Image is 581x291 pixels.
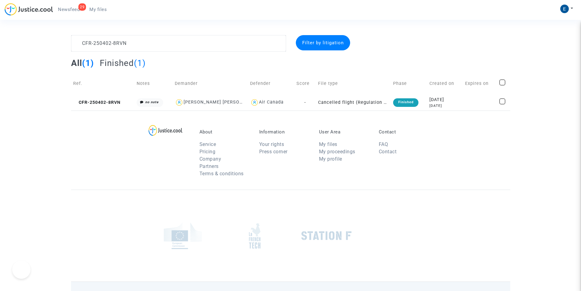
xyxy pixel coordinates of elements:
span: CFR-250402-8RVN [73,100,120,105]
td: File type [316,73,391,94]
a: My files [84,5,112,14]
div: [DATE] [429,103,461,108]
img: ACg8ocICGBWcExWuj3iT2MEg9j5dw-yx0VuEqZIV0SNsKSMu=s96-c [560,5,569,13]
img: logo-lg.svg [149,125,182,136]
span: (1) [134,58,146,68]
div: 29 [78,3,86,11]
img: stationf.png [301,231,352,240]
div: [PERSON_NAME] [PERSON_NAME] [184,100,260,105]
a: Press corner [259,149,288,155]
a: Terms & conditions [199,171,244,176]
td: Created on [427,73,463,94]
td: Score [294,73,316,94]
i: no note [145,100,159,104]
img: icon-user.svg [250,98,259,107]
span: My files [89,7,107,12]
span: Finished [100,58,134,68]
span: (1) [82,58,94,68]
a: My files [319,141,337,147]
td: Ref. [71,73,134,94]
div: [DATE] [429,96,461,103]
div: Finished [393,98,418,107]
div: Air Canada [259,100,284,105]
td: Expires on [463,73,497,94]
td: Defender [248,73,295,94]
a: My profile [319,156,342,162]
td: Phase [391,73,427,94]
p: User Area [319,129,370,135]
img: europe_commision.png [164,223,202,249]
a: Your rights [259,141,284,147]
span: Newsfeed [58,7,80,12]
img: jc-logo.svg [5,3,53,16]
a: Pricing [199,149,216,155]
a: FAQ [379,141,388,147]
a: Contact [379,149,397,155]
p: Contact [379,129,429,135]
a: Service [199,141,216,147]
p: About [199,129,250,135]
p: Information [259,129,310,135]
td: Cancelled flight (Regulation EC 261/2004) [316,94,391,111]
span: All [71,58,82,68]
img: french_tech.png [249,223,260,249]
a: Partners [199,163,219,169]
span: - [304,100,306,105]
td: Notes [134,73,173,94]
span: Filter by litigation [302,40,344,45]
a: 29Newsfeed [53,5,84,14]
td: Demander [173,73,248,94]
a: Company [199,156,221,162]
a: My proceedings [319,149,355,155]
iframe: Help Scout Beacon - Open [12,260,30,279]
img: icon-user.svg [175,98,184,107]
